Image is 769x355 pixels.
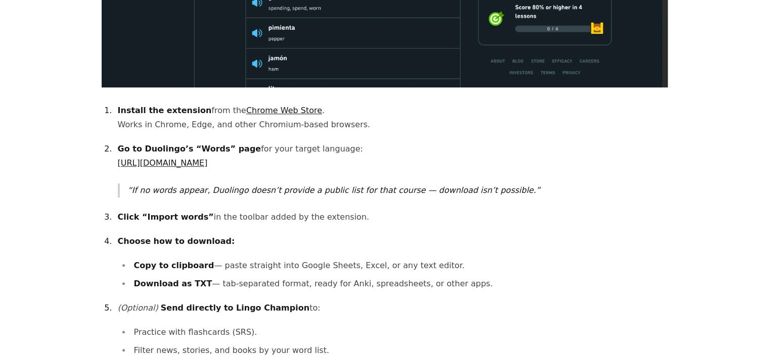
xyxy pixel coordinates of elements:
strong: Copy to clipboard [134,261,214,270]
p: If no words appear, Duolingo doesn’t provide a public list for that course — download isn’t possi... [128,183,668,197]
strong: Send directly to Lingo Champion [161,303,309,313]
p: in the toolbar added by the extension. [118,210,668,224]
li: — tab-separated format, ready for Anki, spreadsheets, or other apps. [131,277,668,291]
p: to: [118,301,668,315]
a: Chrome Web Store [246,106,322,115]
strong: Download as TXT [134,279,212,288]
strong: Install the extension [118,106,212,115]
strong: Go to Duolingo’s “Words” page [118,144,261,154]
strong: Choose how to download: [118,236,235,246]
li: Practice with flashcards (SRS). [131,325,668,339]
p: for your target language: [118,142,668,170]
strong: Click “Import words” [118,212,214,222]
a: [URL][DOMAIN_NAME] [118,158,208,168]
em: (Optional) [118,303,158,313]
p: from the . Works in Chrome, Edge, and other Chromium-based browsers. [118,104,668,132]
li: — paste straight into Google Sheets, Excel, or any text editor. [131,259,668,273]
